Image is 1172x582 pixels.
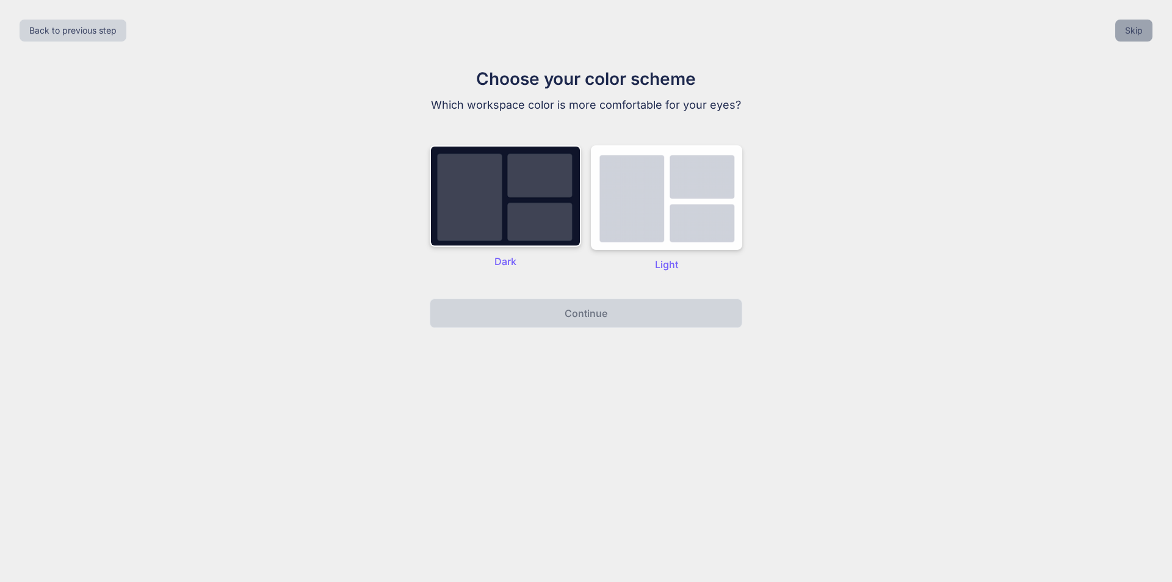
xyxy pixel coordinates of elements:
[591,145,742,250] img: dark
[20,20,126,42] button: Back to previous step
[591,257,742,272] p: Light
[430,299,742,328] button: Continue
[430,145,581,247] img: dark
[1115,20,1152,42] button: Skip
[381,96,791,114] p: Which workspace color is more comfortable for your eyes?
[430,254,581,269] p: Dark
[381,66,791,92] h1: Choose your color scheme
[565,306,607,321] p: Continue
